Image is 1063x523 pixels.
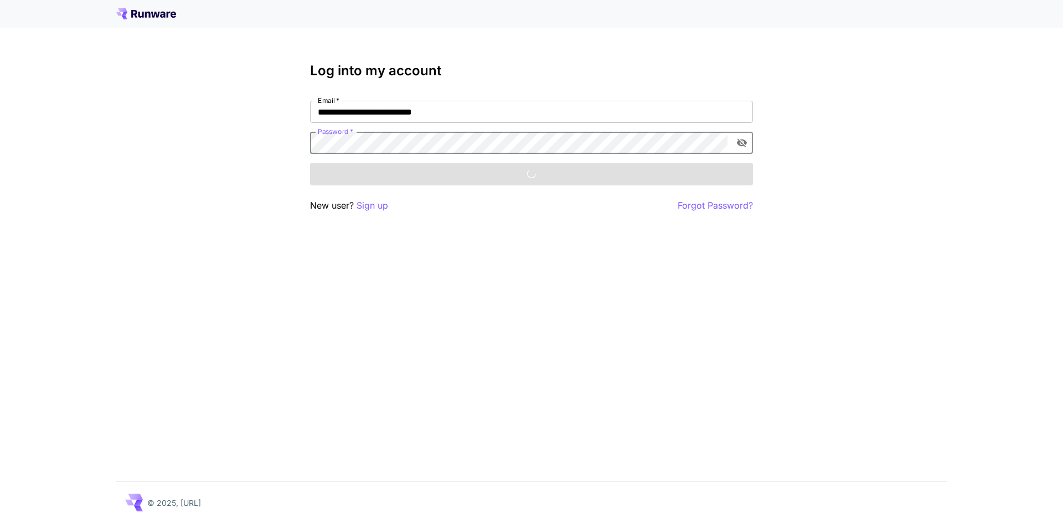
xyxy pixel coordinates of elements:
button: Sign up [357,199,388,213]
label: Password [318,127,353,136]
p: New user? [310,199,388,213]
button: toggle password visibility [732,133,752,153]
h3: Log into my account [310,63,753,79]
p: © 2025, [URL] [147,497,201,509]
button: Forgot Password? [678,199,753,213]
label: Email [318,96,339,105]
